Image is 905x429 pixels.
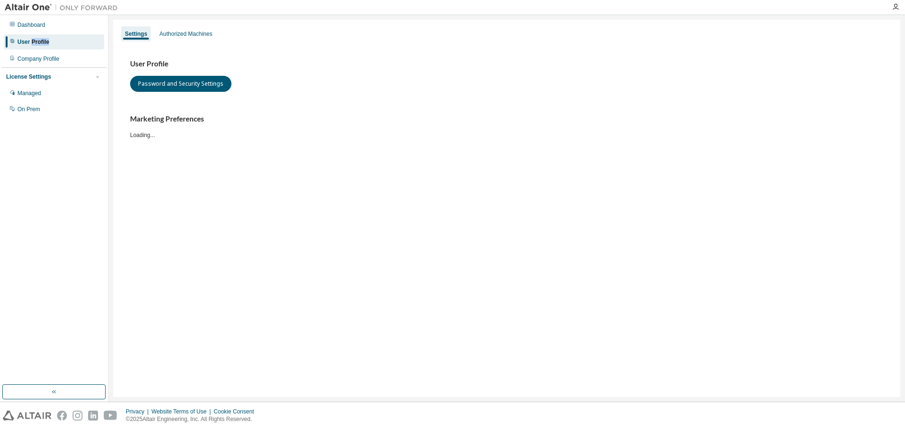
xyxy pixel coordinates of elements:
[88,411,98,421] img: linkedin.svg
[5,3,123,12] img: Altair One
[214,408,259,415] div: Cookie Consent
[126,408,151,415] div: Privacy
[3,411,51,421] img: altair_logo.svg
[17,38,49,46] div: User Profile
[73,411,82,421] img: instagram.svg
[125,30,147,38] div: Settings
[151,408,214,415] div: Website Terms of Use
[57,411,67,421] img: facebook.svg
[159,30,212,38] div: Authorized Machines
[104,411,117,421] img: youtube.svg
[130,114,883,124] h3: Marketing Preferences
[17,21,45,29] div: Dashboard
[17,89,41,97] div: Managed
[130,76,231,92] button: Password and Security Settings
[130,59,883,69] h3: User Profile
[126,415,260,423] p: © 2025 Altair Engineering, Inc. All Rights Reserved.
[17,55,59,63] div: Company Profile
[6,73,51,81] div: License Settings
[17,105,40,113] div: On Prem
[130,114,883,138] div: Loading...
